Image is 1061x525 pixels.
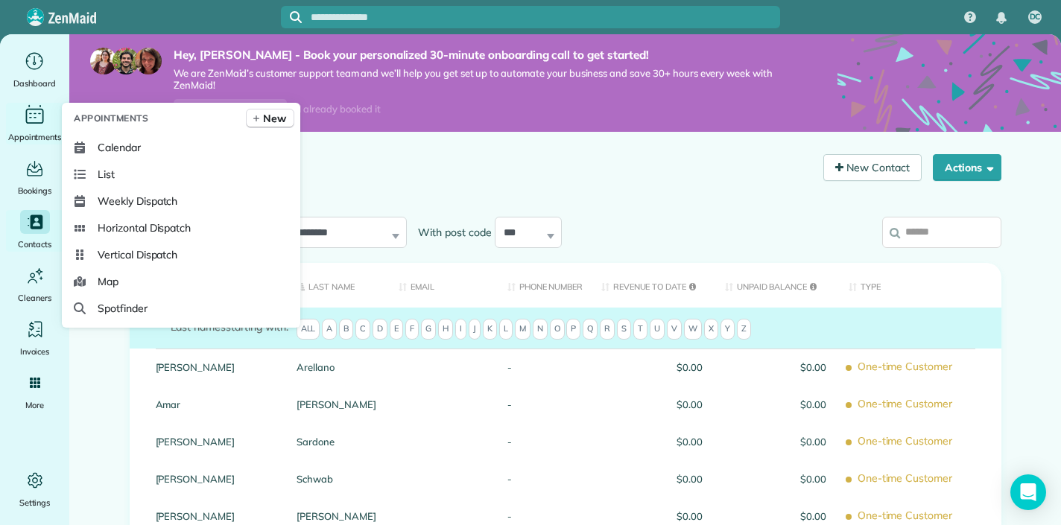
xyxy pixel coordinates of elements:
[600,319,615,340] span: R
[601,399,703,410] span: $0.00
[725,511,826,521] span: $0.00
[704,319,718,340] span: X
[407,225,495,240] label: With post code
[601,474,703,484] span: $0.00
[1010,474,1046,510] div: Open Intercom Messenger
[725,436,826,447] span: $0.00
[98,220,191,235] span: Horizontal Dispatch
[68,295,294,322] a: Spotfinder
[18,183,52,198] span: Bookings
[174,48,793,63] strong: Hey, [PERSON_NAME] - Book your personalized 30-minute onboarding call to get started!
[6,317,63,359] a: Invoices
[156,511,275,521] a: [PERSON_NAME]
[720,319,735,340] span: Y
[6,210,63,252] a: Contacts
[515,319,530,340] span: M
[714,263,837,308] th: Unpaid Balance: activate to sort column ascending
[837,263,1001,308] th: Type: activate to sort column ascending
[90,48,117,74] img: maria-72a9807cf96188c08ef61303f053569d2e2a8a1cde33d635c8a3ac13582a053d.jpg
[290,100,389,118] div: I already booked it
[19,495,51,510] span: Settings
[469,319,481,340] span: J
[6,103,63,144] a: Appointments
[6,156,63,198] a: Bookings
[667,319,682,340] span: V
[98,167,115,182] span: List
[98,247,177,262] span: Vertical Dispatch
[737,319,751,340] span: Z
[373,319,387,340] span: D
[496,349,590,386] div: -
[849,392,990,418] span: One-time Customer
[130,186,1001,207] div: Showing 1 to 5 of 5 contacts
[25,398,44,413] span: More
[550,319,565,340] span: O
[18,237,51,252] span: Contacts
[496,423,590,460] div: -
[297,399,376,410] a: [PERSON_NAME]
[933,154,1001,181] button: Actions
[849,429,990,455] span: One-time Customer
[601,362,703,372] span: $0.00
[171,320,227,334] span: Last names
[339,319,353,340] span: B
[68,188,294,214] a: Weekly Dispatch
[483,319,497,340] span: K
[68,268,294,295] a: Map
[68,241,294,268] a: Vertical Dispatch
[438,319,453,340] span: H
[496,386,590,423] div: -
[297,511,376,521] a: [PERSON_NAME]
[68,134,294,161] a: Calendar
[246,109,294,128] a: New
[823,154,922,181] a: New Contact
[174,99,287,118] a: Pick a day and time
[1030,11,1041,23] span: DC
[499,319,513,340] span: L
[583,319,598,340] span: Q
[684,319,702,340] span: W
[297,474,376,484] a: Schwab
[421,319,436,340] span: G
[849,354,990,381] span: One-time Customer
[601,511,703,521] span: $0.00
[8,130,62,144] span: Appointments
[986,1,1017,34] div: Notifications
[6,264,63,305] a: Cleaners
[68,161,294,188] a: List
[263,111,286,126] span: New
[617,319,631,340] span: S
[174,67,793,92] span: We are ZenMaid’s customer support team and we’ll help you get set up to automate your business an...
[496,460,590,497] div: -
[98,301,148,316] span: Spotfinder
[725,399,826,410] span: $0.00
[387,263,496,308] th: Email: activate to sort column ascending
[6,468,63,510] a: Settings
[590,263,714,308] th: Revenue to Date: activate to sort column ascending
[290,11,302,23] svg: Focus search
[633,319,647,340] span: T
[297,319,320,340] span: All
[156,474,275,484] a: [PERSON_NAME]
[6,49,63,91] a: Dashboard
[390,319,403,340] span: E
[156,362,275,372] a: [PERSON_NAME]
[849,466,990,492] span: One-time Customer
[98,274,118,289] span: Map
[98,140,141,155] span: Calendar
[98,194,177,209] span: Weekly Dispatch
[355,319,370,340] span: C
[533,319,548,340] span: N
[455,319,466,340] span: I
[68,214,294,241] a: Horizontal Dispatch
[156,399,275,410] a: Amar
[322,319,337,340] span: A
[113,48,139,74] img: jorge-587dff0eeaa6aab1f244e6dc62b8924c3b6ad411094392a53c71c6c4a576187d.jpg
[297,436,376,447] a: Sardone
[130,154,813,179] h1: All Contacts
[281,11,302,23] button: Focus search
[725,362,826,372] span: $0.00
[405,319,419,340] span: F
[74,111,148,126] span: Appointments
[496,263,590,308] th: Phone number: activate to sort column ascending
